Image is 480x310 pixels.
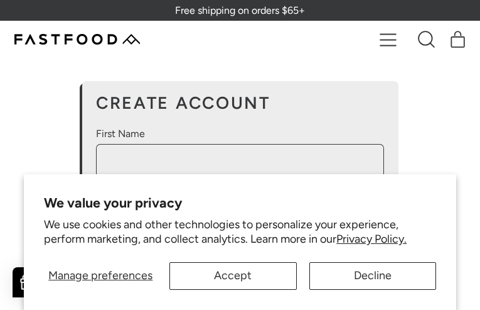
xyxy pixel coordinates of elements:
[44,262,157,290] button: Manage preferences
[96,95,384,112] h1: Create Account
[14,34,140,45] img: Fastfood
[336,232,407,246] a: Privacy Policy.
[48,268,152,282] span: Manage preferences
[96,126,384,141] label: First Name
[169,262,296,290] button: Accept
[309,262,436,290] button: Decline
[44,218,436,247] p: We use cookies and other technologies to personalize your experience, perform marketing, and coll...
[44,194,436,211] h2: We value your privacy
